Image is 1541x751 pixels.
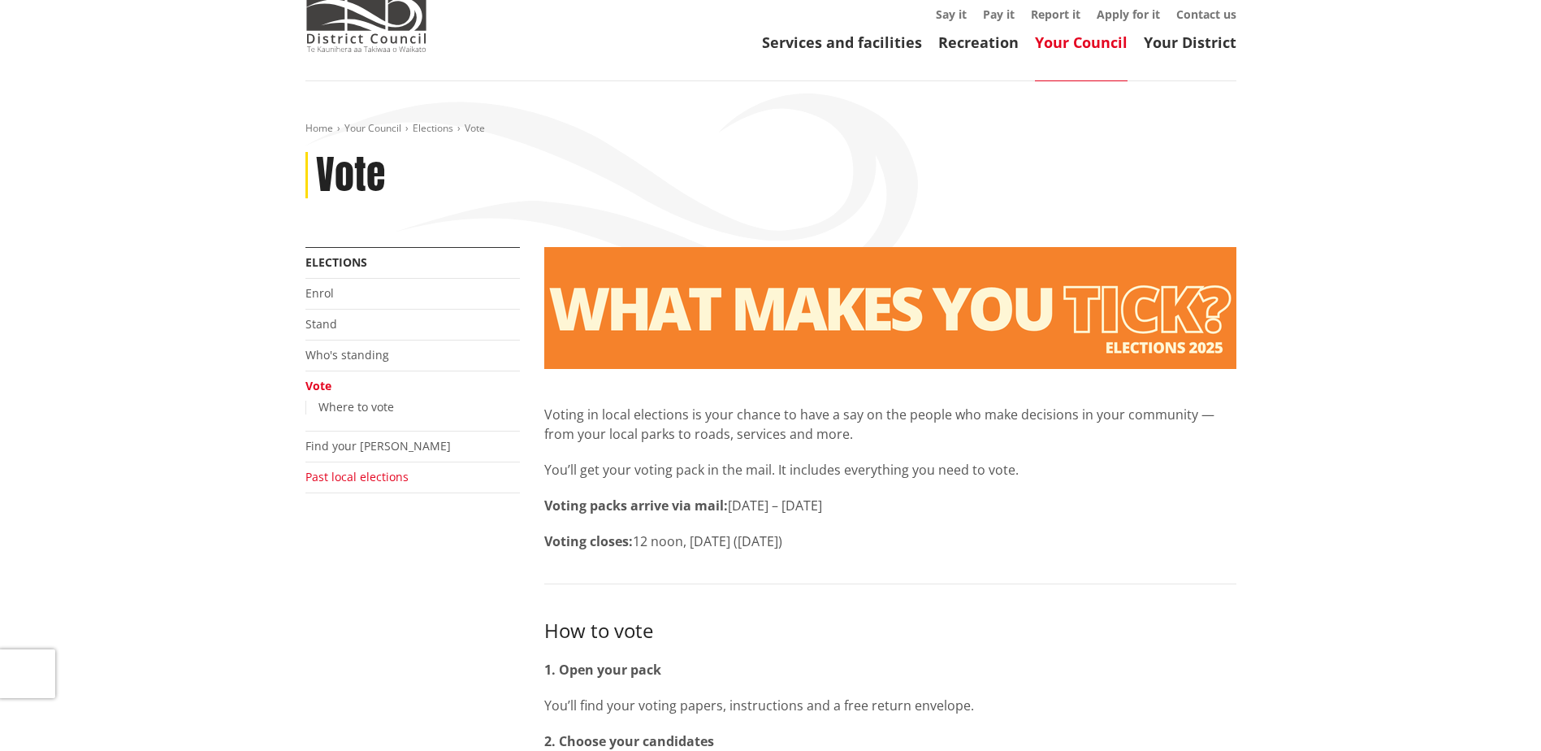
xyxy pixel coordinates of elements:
[938,33,1019,52] a: Recreation
[305,438,451,454] a: Find your [PERSON_NAME]
[544,532,633,550] strong: Voting closes:
[305,378,331,393] a: Vote
[318,399,394,415] a: Where to vote
[544,661,661,679] strong: 1. Open your pack
[983,7,1015,22] a: Pay it
[544,247,1236,369] img: Vote banner
[633,532,782,550] span: 12 noon, [DATE] ([DATE])
[316,152,385,199] h1: Vote
[1097,7,1160,22] a: Apply for it
[344,121,401,135] a: Your Council
[305,285,334,301] a: Enrol
[544,697,974,714] span: You’ll find your voting papers, instructions and a free return envelope.
[544,460,1236,480] p: You’ll get your voting pack in the mail. It includes everything you need to vote.
[305,316,337,332] a: Stand
[465,121,485,135] span: Vote
[305,254,367,270] a: Elections
[1031,7,1080,22] a: Report it
[762,33,922,52] a: Services and facilities
[305,122,1236,136] nav: breadcrumb
[305,121,333,135] a: Home
[305,347,389,362] a: Who's standing
[413,121,453,135] a: Elections
[544,617,1236,644] h3: How to vote
[1176,7,1236,22] a: Contact us
[544,405,1236,444] p: Voting in local elections is your chance to have a say on the people who make decisions in your c...
[936,7,967,22] a: Say it
[1035,33,1128,52] a: Your Council
[544,732,714,750] strong: 2. Choose your candidates
[544,496,1236,515] p: [DATE] – [DATE]
[1144,33,1236,52] a: Your District
[1466,683,1525,741] iframe: Messenger Launcher
[544,497,728,514] strong: Voting packs arrive via mail:
[305,469,409,484] a: Past local elections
